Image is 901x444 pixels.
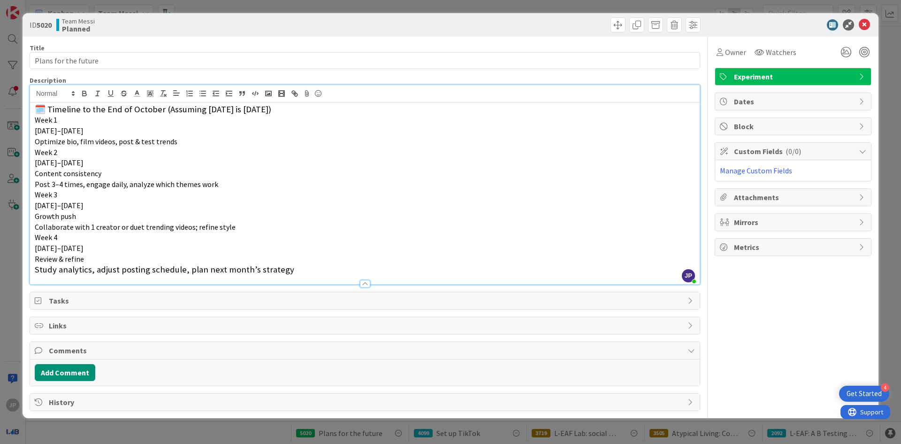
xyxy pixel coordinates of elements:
[839,386,889,402] div: Open Get Started checklist, remaining modules: 4
[49,345,683,356] span: Comments
[49,320,683,331] span: Links
[734,96,854,107] span: Dates
[20,1,43,13] span: Support
[35,364,95,381] button: Add Comment
[49,295,683,306] span: Tasks
[35,169,101,178] span: Content consistency
[682,269,695,282] span: JP
[35,264,294,275] span: Study analytics, adjust posting schedule, plan next month’s strategy
[766,47,796,58] span: Watchers
[35,254,84,264] span: Review & refine
[734,217,854,228] span: Mirrors
[62,25,95,32] b: Planned
[62,17,95,25] span: Team Messi
[35,222,236,232] span: Collaborate with 1 creator or duet trending videos; refine style
[720,166,792,175] a: Manage Custom Fields
[35,243,84,253] span: [DATE]–[DATE]
[30,76,66,85] span: Description
[35,179,218,189] span: Post 3–4 times, engage daily, analyze which themes work
[35,148,57,157] span: Week 2
[35,104,271,115] span: 🗓️ Timeline to the End of October (Assuming [DATE] is [DATE])
[734,192,854,203] span: Attachments
[734,241,854,253] span: Metrics
[847,389,882,398] div: Get Started
[35,201,84,210] span: [DATE]–[DATE]
[881,383,889,392] div: 4
[734,146,854,157] span: Custom Fields
[734,71,854,82] span: Experiment
[35,137,177,146] span: Optimize bio, film videos, post & test trends
[734,121,854,132] span: Block
[49,397,683,408] span: History
[30,44,45,52] label: Title
[30,52,700,69] input: type card name here...
[37,20,52,30] b: 5020
[786,147,801,156] span: ( 0/0 )
[35,190,57,199] span: Week 3
[35,233,57,242] span: Week 4
[35,158,84,167] span: [DATE]–[DATE]
[725,47,746,58] span: Owner
[35,115,57,125] span: Week 1
[30,19,52,31] span: ID
[35,126,84,135] span: [DATE]–[DATE]
[35,211,76,221] span: Growth push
